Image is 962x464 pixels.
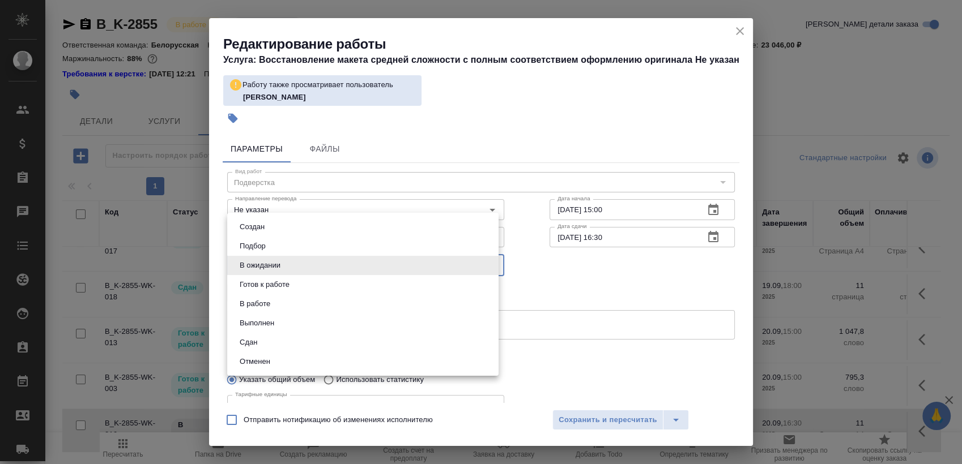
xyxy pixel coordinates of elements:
[236,317,278,329] button: Выполнен
[236,278,293,291] button: Готов к работе
[236,259,284,272] button: В ожидании
[236,298,274,310] button: В работе
[236,221,268,233] button: Создан
[236,355,274,368] button: Отменен
[236,336,261,349] button: Сдан
[236,240,269,252] button: Подбор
